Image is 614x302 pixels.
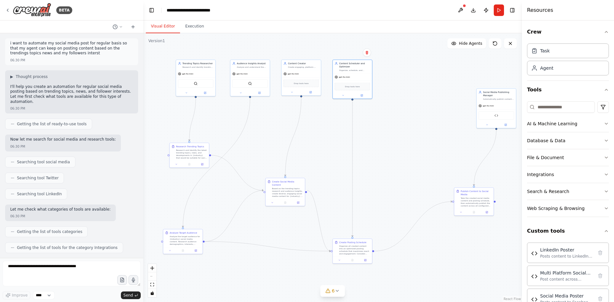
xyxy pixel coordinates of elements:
[146,20,180,33] button: Visual Editor
[17,159,70,165] span: Searching tool social media
[527,137,565,144] div: Database & Data
[288,66,319,68] div: Create engaging, platform-optimized social media content based on trending topics and audience in...
[123,293,133,298] span: Send
[596,248,605,257] button: Delete tool
[281,60,321,96] div: Content CreatorCreate engaging, platform-optimized social media content based on trending topics ...
[163,229,203,254] div: Analyze Target AudienceAnalyze the target audience for {industry} social media content. Research ...
[320,285,345,297] button: 6
[56,6,72,14] div: BETA
[196,91,214,95] button: Open in side panel
[148,264,156,272] button: zoom in
[197,162,208,166] button: Open in side panel
[332,239,372,264] div: Create Posting ScheduleOrganize all created content into an optimized posting schedule that maxim...
[169,143,209,168] div: Research Trending TopicsResearch and identify the latest trending topics, news, and developments ...
[10,106,25,111] div: 06:30 PM
[332,288,335,294] span: 6
[294,82,309,85] span: Drop tools here
[287,73,299,75] span: gpt-4o-mini
[467,210,481,214] button: No output available
[339,69,370,72] div: Organize, schedule, and optimize the created content for maximum reach and engagement across diff...
[10,207,111,212] p: Let me check what categories of tools are available:
[540,48,550,54] div: Task
[527,23,609,41] button: Crew
[176,149,207,159] div: Research and identify the latest trending topics, news, and developments in {industry} that would...
[182,66,213,68] div: Research and identify trending topics, news, and developments in {industry} that would be relevan...
[527,205,585,212] div: Web Scraping & Browsing
[205,189,264,243] g: Edge from 9b8850ff-703c-4494-b442-c847a4d9ef2c to 1d010a73-517d-4803-b49d-06641ad69d74
[148,264,156,297] div: React Flow controls
[527,154,564,161] div: File & Document
[12,293,28,298] span: Improve
[10,214,25,219] div: 06:30 PM
[527,166,609,183] button: Integrations
[527,132,609,149] button: Database & Data
[17,191,62,197] span: Searching tool LinkedIn
[167,7,210,13] nav: breadcrumb
[527,115,609,132] button: AI & Machine Learning
[182,73,193,75] span: gpt-4o-mini
[272,187,303,197] div: Based on the trending topics research and audience insights, create diverse, engaging social medi...
[460,190,492,196] div: Publish Content to Social Media
[128,23,138,31] button: Start a new chat
[10,74,48,79] button: ▶Thought process
[527,183,609,200] button: Search & Research
[472,130,498,186] g: Edge from 0a5ae912-7a53-4f2d-9ffd-8cf4c972383c to c8a65996-339a-4aa6-afe6-33797a13d254
[17,245,118,250] span: Getting the list of tools for the category Integrations
[460,197,492,207] div: Take the created social media content and posting schedule, then automatically publish the conten...
[351,101,354,237] g: Edge from dfa61695-321f-490c-8d42-22b0edb63272 to 107a9896-ba26-4d50-a86a-8cd3620fb205
[10,58,25,63] div: 06:30 PM
[527,200,609,217] button: Web Scraping & Browsing
[504,297,521,301] a: React Flow attribution
[272,180,303,187] div: Create Social Media Content
[230,60,270,97] div: Audience Insights AnalystAnalyze and understand the target audience in {industry}, their interest...
[182,62,213,65] div: Trending Topics Researcher
[188,98,197,141] g: Edge from b70e94c9-0db6-4af6-af2e-082985cf367a to 8686df40-c1e8-401c-91ba-13849c180ad6
[508,6,517,15] button: Hide right sidebar
[110,23,125,31] button: Switch to previous chat
[527,149,609,166] button: File & Document
[248,82,252,86] img: SerperDevTool
[183,162,196,166] button: No output available
[302,90,320,94] button: Open in side panel
[476,89,516,128] div: Social Media Publishing ManagerAutomatically publish content across all social media platforms us...
[374,200,452,253] g: Edge from 107a9896-ba26-4d50-a86a-8cd3620fb205 to c8a65996-339a-4aa6-afe6-33797a13d254
[17,175,59,181] span: Searching tool Twitter
[447,38,486,49] button: Hide Agents
[180,20,209,33] button: Execution
[181,98,252,227] g: Edge from 957993d6-8749-4418-bc97-1a0667a46831 to 9b8850ff-703c-4494-b442-c847a4d9ef2c
[527,171,554,178] div: Integrations
[540,65,553,71] div: Agent
[483,91,514,97] div: Social Media Publishing Manager
[205,240,331,253] g: Edge from 9b8850ff-703c-4494-b442-c847a4d9ef2c to 107a9896-ba26-4d50-a86a-8cd3620fb205
[339,76,350,78] span: gpt-4o-mini
[346,258,359,262] button: No output available
[250,91,269,95] button: Open in side panel
[454,188,494,216] div: Publish Content to Social MediaTake the created social media content and posting schedule, then a...
[540,277,593,282] div: Post content across multiple social media platforms simultaneously with intelligent content adapt...
[540,247,593,253] div: LinkedIn Poster
[10,84,133,104] p: I'll help you create an automation for regular social media posting based on trending topics, new...
[531,250,538,257] img: LinkedIn Poster
[176,145,204,148] div: Research Trending Topics
[360,258,371,262] button: Open in side panel
[339,62,370,68] div: Content Scheduler and Optimizer
[459,41,482,46] span: Hide Agents
[10,137,116,142] p: Now let me search for social media and research tools:
[527,41,609,81] div: Crew
[279,201,292,205] button: No output available
[332,60,372,99] div: Content Scheduler and OptimizerOrganize, schedule, and optimize the created content for maximum r...
[176,249,190,252] button: No output available
[527,99,609,222] div: Tools
[288,62,319,65] div: Content Creator
[211,154,264,192] g: Edge from 8686df40-c1e8-401c-91ba-13849c180ad6 to 1d010a73-517d-4803-b49d-06641ad69d74
[117,275,127,285] button: Upload files
[169,231,197,235] div: Analyze Target Audience
[10,144,25,149] div: 06:30 PM
[190,249,201,252] button: Open in side panel
[481,210,492,214] button: Open in side panel
[3,291,30,299] button: Improve
[483,98,514,100] div: Automatically publish content across all social media platforms using the created posting schedul...
[527,222,609,240] button: Custom tools
[10,41,133,56] p: i want to automate my social media post for regular basis so that my agent can keep on posting co...
[353,94,371,97] button: Open in side panel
